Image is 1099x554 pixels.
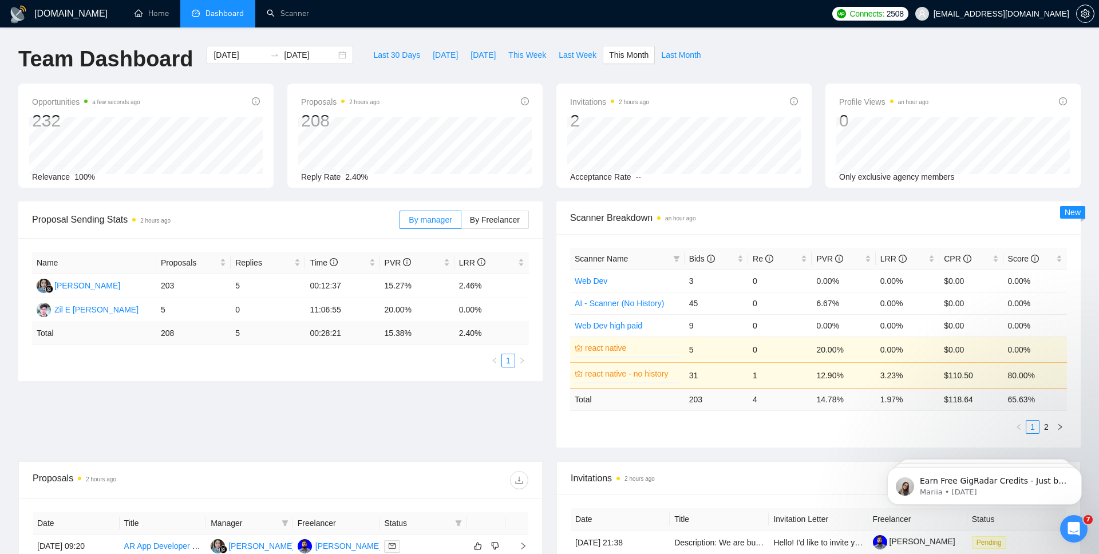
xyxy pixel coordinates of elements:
button: [DATE] [426,46,464,64]
td: 0.00% [812,270,875,292]
td: 3.23% [876,362,939,388]
th: Proposals [156,252,231,274]
a: homeHome [135,9,169,18]
span: right [519,357,525,364]
td: 5 [156,298,231,322]
button: like [471,539,485,553]
span: like [474,541,482,551]
time: an hour ago [898,99,928,105]
th: Name [32,252,156,274]
td: 5 [685,337,748,362]
span: Time [310,258,337,267]
span: [DATE] [433,49,458,61]
a: 1 [502,354,515,367]
span: dislike [491,541,499,551]
span: filter [453,515,464,532]
span: Pending [972,536,1006,549]
span: Reply Rate [301,172,341,181]
button: download [510,471,528,489]
time: 2 hours ago [86,476,116,482]
li: Next Page [515,354,529,367]
td: 0.00% [876,337,939,362]
span: swap-right [270,50,279,60]
span: info-circle [963,255,971,263]
td: 0.00% [1003,292,1067,314]
a: AR App Developer Needed for Catalog-Driven Try-On Application [124,541,355,551]
span: filter [279,515,291,532]
td: 0.00% [1003,337,1067,362]
a: react native [585,342,678,354]
span: Invitations [570,95,649,109]
td: 6.67% [812,292,875,314]
td: 00:28:21 [305,322,379,345]
span: info-circle [1059,97,1067,105]
span: right [1057,424,1064,430]
span: PVR [816,254,843,263]
td: 3 [685,270,748,292]
li: Previous Page [1012,420,1026,434]
time: 2 hours ago [619,99,649,105]
span: crown [575,370,583,378]
span: right [510,542,527,550]
td: $110.50 [939,362,1003,388]
span: By Freelancer [470,215,520,224]
td: 5 [231,322,305,345]
span: LRR [880,254,907,263]
th: Freelancer [293,512,380,535]
span: left [1015,424,1022,430]
span: Scanner Breakdown [570,211,1067,225]
td: 0 [748,314,812,337]
span: Proposals [301,95,379,109]
span: Invitations [571,471,1066,485]
span: PVR [385,258,412,267]
td: 203 [685,388,748,410]
span: dashboard [192,9,200,17]
a: Web Dev [575,276,607,286]
span: download [511,476,528,485]
span: Dashboard [205,9,244,18]
span: Last Month [661,49,701,61]
span: Status [384,517,450,529]
th: Manager [206,512,293,535]
time: a few seconds ago [92,99,140,105]
button: Last 30 Days [367,46,426,64]
span: filter [673,255,680,262]
span: info-circle [707,255,715,263]
span: Manager [211,517,277,529]
td: 0 [748,337,812,362]
td: 00:12:37 [305,274,379,298]
span: setting [1077,9,1094,18]
span: filter [282,520,288,527]
span: mail [389,543,396,549]
td: Total [32,322,156,345]
button: left [488,354,501,367]
span: By manager [409,215,452,224]
img: SL [211,539,225,553]
button: This Month [603,46,655,64]
span: filter [671,250,682,267]
td: 9 [685,314,748,337]
button: Last Week [552,46,603,64]
div: Proposals [33,471,280,489]
span: [DATE] [471,49,496,61]
td: 2.46% [454,274,529,298]
td: 0 [748,270,812,292]
a: ZEZil E [PERSON_NAME] [37,304,139,314]
a: HA[PERSON_NAME] [298,541,381,550]
span: Proposal Sending Stats [32,212,400,227]
td: 12.90% [812,362,875,388]
time: an hour ago [665,215,695,221]
td: 1 [748,362,812,388]
li: 1 [501,354,515,367]
span: Only exclusive agency members [839,172,955,181]
span: Relevance [32,172,70,181]
th: Replies [231,252,305,274]
span: info-circle [330,258,338,266]
th: Title [670,508,769,531]
span: Acceptance Rate [570,172,631,181]
td: $0.00 [939,314,1003,337]
span: Opportunities [32,95,140,109]
input: Start date [214,49,266,61]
